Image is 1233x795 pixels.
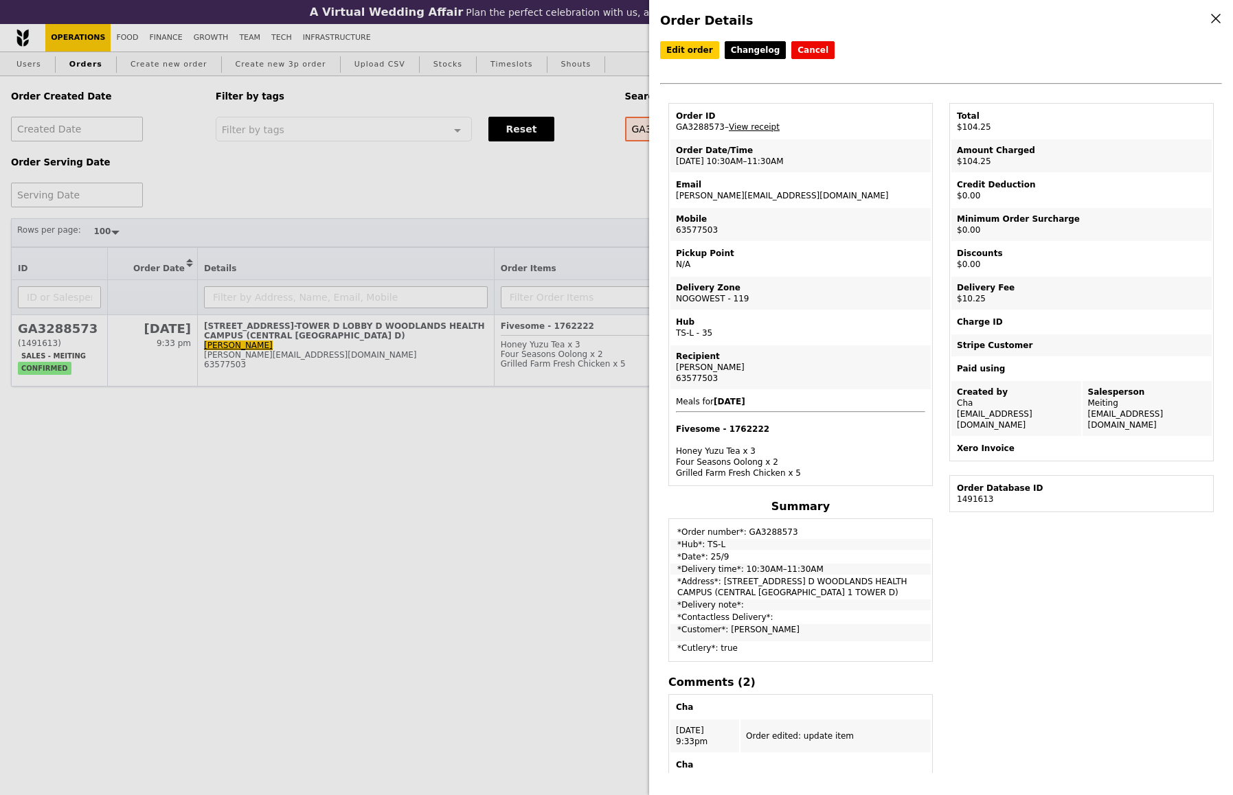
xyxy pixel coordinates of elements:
[957,316,1206,327] div: Charge ID
[670,612,931,623] td: *Contactless Delivery*:
[670,311,931,344] td: TS-L - 35
[957,340,1206,351] div: Stripe Customer
[676,702,693,712] b: Cha
[676,282,925,293] div: Delivery Zone
[957,282,1206,293] div: Delivery Fee
[957,248,1206,259] div: Discounts
[670,139,931,172] td: [DATE] 10:30AM–11:30AM
[668,500,933,513] h4: Summary
[670,539,931,550] td: *Hub*: TS-L
[676,351,925,362] div: Recipient
[957,179,1206,190] div: Credit Deduction
[676,316,925,327] div: Hub
[676,111,925,122] div: Order ID
[676,214,925,224] div: Mobile
[670,599,931,610] td: *Delivery note*:
[676,373,925,384] div: 63577503
[951,105,1212,138] td: $104.25
[670,520,931,538] td: *Order number*: GA3288573
[725,41,787,59] a: Changelog
[957,214,1206,224] div: Minimum Order Surcharge
[670,643,931,660] td: *Cutlery*: true
[670,551,931,562] td: *Date*: 25/9
[670,277,931,310] td: NOGOWEST - 119
[957,145,1206,156] div: Amount Charged
[951,208,1212,241] td: $0.00
[951,277,1212,310] td: $10.25
[951,242,1212,275] td: $0.00
[676,145,925,156] div: Order Date/Time
[670,242,931,275] td: N/A
[791,41,835,59] button: Cancel
[670,624,931,641] td: *Customer*: [PERSON_NAME]
[951,139,1212,172] td: $104.25
[668,676,933,689] h4: Comments (2)
[676,424,925,435] h4: Fivesome - 1762222
[676,397,925,479] span: Meals for
[951,174,1212,207] td: $0.00
[1083,381,1212,436] td: Meiting [EMAIL_ADDRESS][DOMAIN_NAME]
[660,41,719,59] a: Edit order
[660,13,753,27] span: Order Details
[670,564,931,575] td: *Delivery time*: 10:30AM–11:30AM
[951,477,1212,510] td: 1491613
[714,397,745,406] b: [DATE]
[1088,387,1207,397] div: Salesperson
[676,248,925,259] div: Pickup Point
[676,760,693,770] b: Cha
[957,443,1206,454] div: Xero Invoice
[670,208,931,241] td: 63577503
[957,387,1076,397] div: Created by
[676,362,925,373] div: [PERSON_NAME]
[670,105,931,138] td: GA3288573
[670,174,931,207] td: [PERSON_NAME][EMAIL_ADDRESS][DOMAIN_NAME]
[670,576,931,598] td: *Address*: [STREET_ADDRESS] D WOODLANDS HEALTH CAMPUS (CENTRAL [GEOGRAPHIC_DATA] 1 TOWER D)
[676,179,925,190] div: Email
[957,363,1206,374] div: Paid using
[957,483,1206,494] div: Order Database ID
[951,381,1081,436] td: Cha [EMAIL_ADDRESS][DOMAIN_NAME]
[729,122,780,132] a: View receipt
[725,122,729,132] span: –
[676,726,708,746] span: [DATE] 9:33pm
[676,424,925,479] div: Honey Yuzu Tea x 3 Four Seasons Oolong x 2 Grilled Farm Fresh Chicken x 5
[957,111,1206,122] div: Total
[740,719,931,752] td: Order edited: update item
